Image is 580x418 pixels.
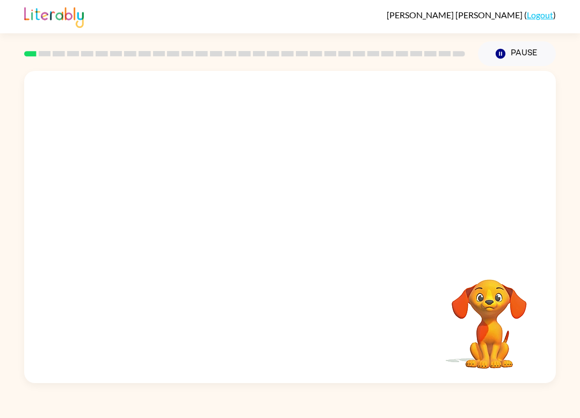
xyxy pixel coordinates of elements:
[24,4,84,28] img: Literably
[527,10,553,20] a: Logout
[436,263,543,370] video: Your browser must support playing .mp4 files to use Literably. Please try using another browser.
[387,10,524,20] span: [PERSON_NAME] [PERSON_NAME]
[478,41,556,66] button: Pause
[387,10,556,20] div: ( )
